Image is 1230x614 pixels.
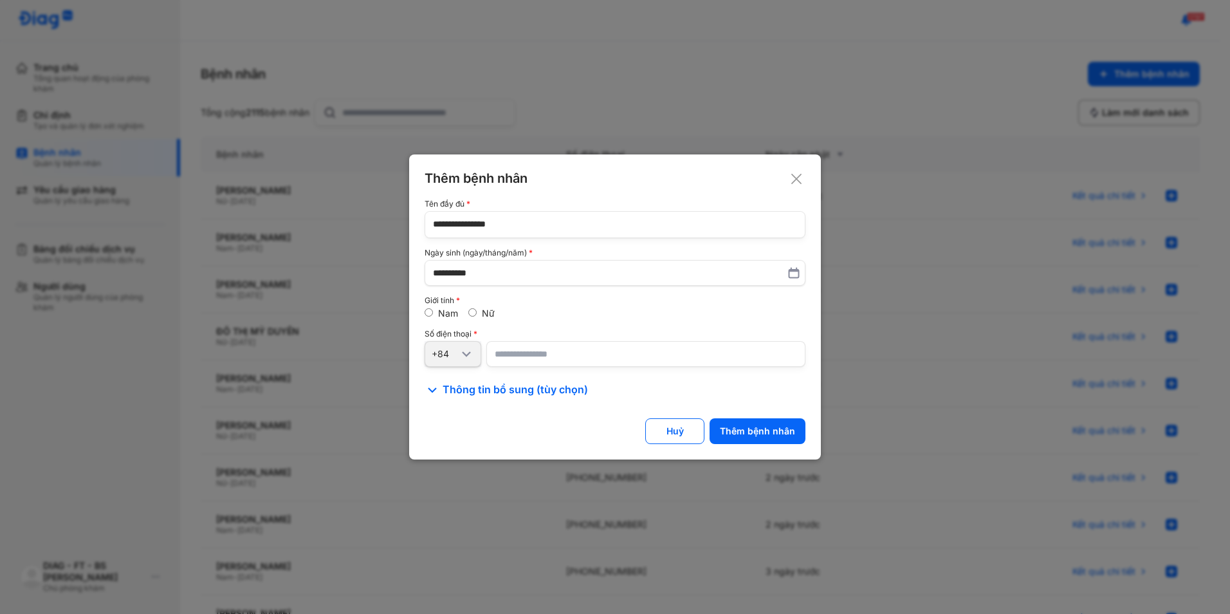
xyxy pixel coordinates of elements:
[438,308,458,319] label: Nam
[645,418,704,444] button: Huỷ
[425,200,805,209] div: Tên đầy đủ
[432,348,459,360] div: +84
[425,248,805,257] div: Ngày sinh (ngày/tháng/năm)
[425,330,805,339] div: Số điện thoại
[710,418,805,444] button: Thêm bệnh nhân
[425,296,805,305] div: Giới tính
[443,382,588,398] span: Thông tin bổ sung (tùy chọn)
[720,425,795,437] div: Thêm bệnh nhân
[482,308,495,319] label: Nữ
[425,170,805,187] div: Thêm bệnh nhân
